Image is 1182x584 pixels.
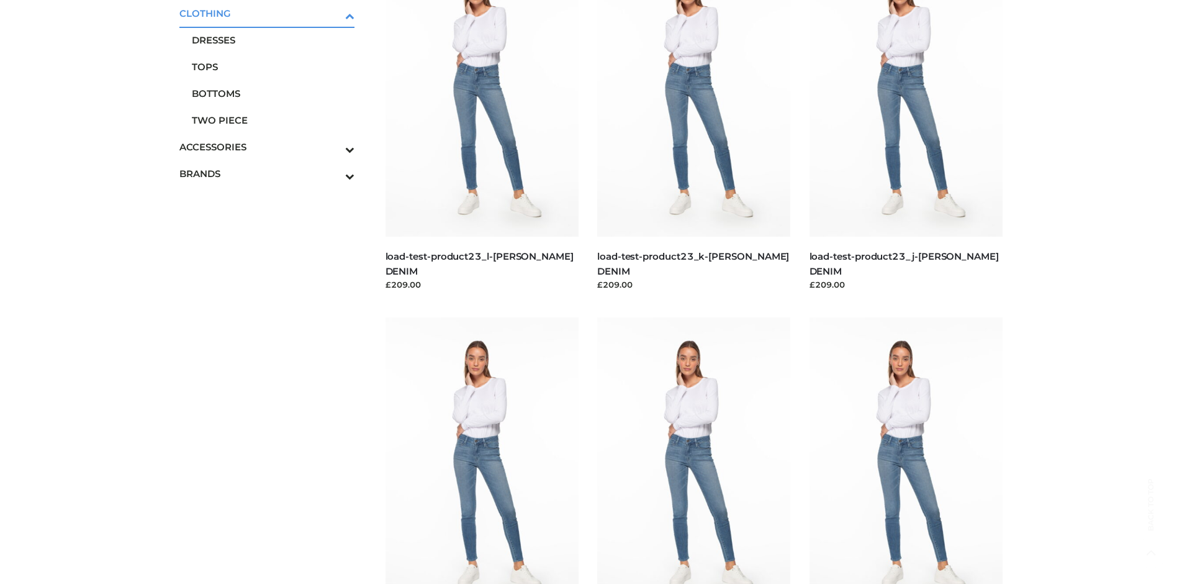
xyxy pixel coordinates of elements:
a: TWO PIECE [192,107,354,134]
span: BRANDS [179,167,354,181]
a: load-test-product23_j-[PERSON_NAME] DENIM [810,250,999,276]
a: BRANDSToggle Submenu [179,160,354,187]
a: DRESSES [192,27,354,53]
div: £209.00 [386,278,579,291]
span: BOTTOMS [192,86,354,101]
a: load-test-product23_l-[PERSON_NAME] DENIM [386,250,574,276]
span: DRESSES [192,33,354,47]
div: £209.00 [597,278,791,291]
a: ACCESSORIESToggle Submenu [179,134,354,160]
button: Toggle Submenu [311,160,354,187]
a: BOTTOMS [192,80,354,107]
a: TOPS [192,53,354,80]
span: Back to top [1135,500,1166,531]
button: Toggle Submenu [311,134,354,160]
span: TWO PIECE [192,113,354,127]
span: CLOTHING [179,6,354,21]
a: load-test-product23_k-[PERSON_NAME] DENIM [597,250,789,276]
span: TOPS [192,60,354,74]
span: ACCESSORIES [179,140,354,154]
div: £209.00 [810,278,1003,291]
